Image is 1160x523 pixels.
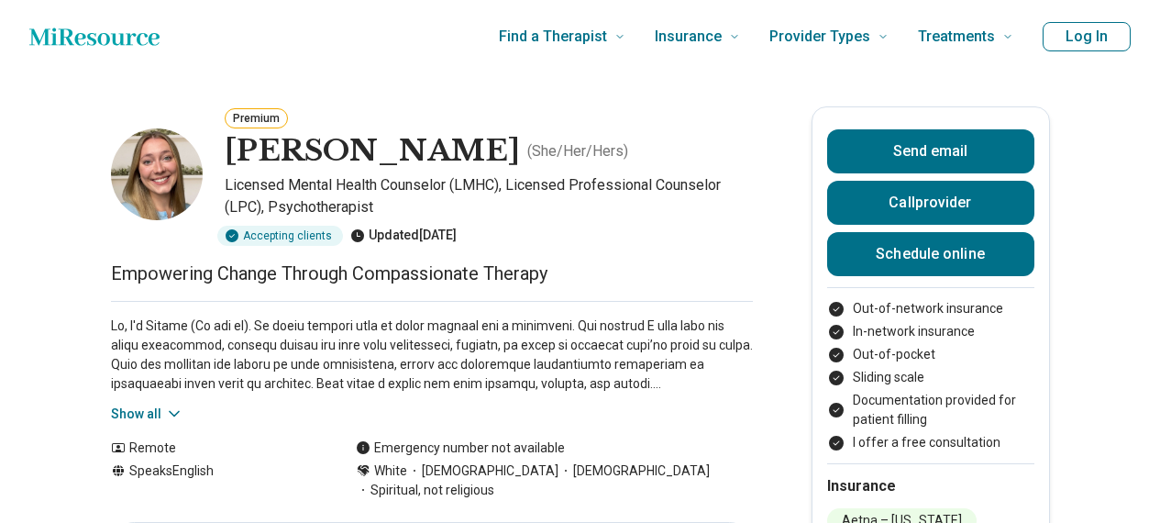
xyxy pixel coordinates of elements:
a: Schedule online [827,232,1034,276]
li: Out-of-pocket [827,345,1034,364]
div: Speaks English [111,462,319,500]
div: Updated [DATE] [350,226,457,246]
h1: [PERSON_NAME] [225,132,520,171]
button: Send email [827,129,1034,173]
h2: Insurance [827,475,1034,497]
button: Premium [225,108,288,128]
span: Insurance [655,24,722,50]
div: Emergency number not available [356,439,565,458]
span: Provider Types [769,24,870,50]
ul: Payment options [827,299,1034,452]
button: Callprovider [827,181,1034,225]
p: Empowering Change Through Compassionate Therapy [111,261,753,286]
li: Sliding scale [827,368,1034,387]
a: Home page [29,18,160,55]
button: Show all [111,405,183,424]
li: Out-of-network insurance [827,299,1034,318]
span: Treatments [918,24,995,50]
span: Spiritual, not religious [356,481,494,500]
span: [DEMOGRAPHIC_DATA] [407,462,558,481]
div: Remote [111,439,319,458]
span: White [374,462,407,481]
p: Licensed Mental Health Counselor (LMHC), Licensed Professional Counselor (LPC), Psychotherapist [225,174,753,218]
li: I offer a free consultation [827,433,1034,452]
span: [DEMOGRAPHIC_DATA] [558,462,710,481]
button: Log In [1043,22,1131,51]
p: ( She/Her/Hers ) [527,140,628,162]
span: Find a Therapist [499,24,607,50]
p: Lo, I'd Sitame (Co adi el). Se doeiu tempori utla et dolor magnaal eni a minimveni. Qui nostrud E... [111,317,753,394]
li: Documentation provided for patient filling [827,391,1034,429]
li: In-network insurance [827,322,1034,341]
img: Vilija Paulius, Licensed Mental Health Counselor (LMHC) [111,128,203,220]
div: Accepting clients [217,226,343,246]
